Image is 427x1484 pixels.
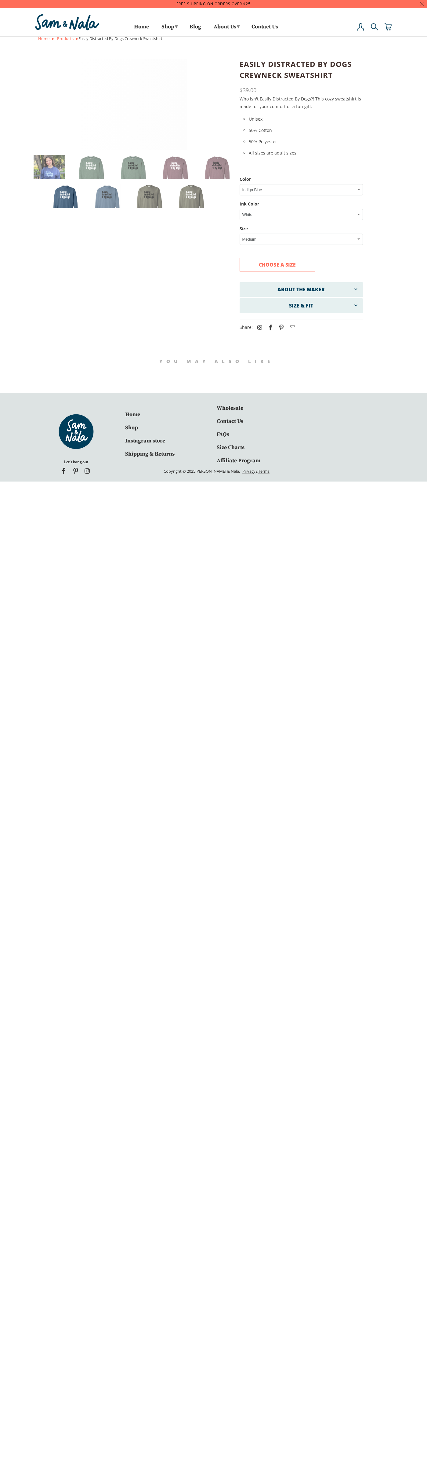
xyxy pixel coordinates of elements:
[251,25,278,35] a: Contact Us
[240,175,363,183] label: Color
[258,468,270,474] a: Terms
[217,418,243,425] a: Contact Us
[276,324,285,331] a: Share this on Pinterest
[259,261,296,268] span: choose a size
[61,467,68,475] a: Sam & Nala on Facebook
[201,155,233,187] img: 66_300x.png
[195,468,239,474] a: [PERSON_NAME] & Nala
[164,468,270,475] p: Copyright © 2025 . &
[212,21,241,35] a: About Us▾
[217,431,229,438] a: FAQs
[125,437,165,444] a: Instagram store
[34,13,101,32] img: Sam & Nala
[240,324,296,330] span: Share:
[64,451,88,466] span: Let's hang out
[134,25,149,35] a: Home
[249,126,363,134] li: 50% Cotton
[240,258,316,271] button: choose a size
[254,324,264,331] a: Sam & Nala on Instagram
[91,184,123,216] img: 89_b5c86d17-ec25-4ed1-8502-03fcfce93d27_300x.png
[240,59,363,81] h1: Easily Distracted By Dogs Crewneck Sweatshirt
[241,468,255,474] a: Privacy
[249,138,363,145] li: 50% Polyester
[237,23,240,30] span: ▾
[159,21,179,35] a: Shop▾
[357,23,364,37] a: My Account
[240,95,363,110] p: Who isn't Easily Distracted By Dogs?! This cozy sweatshirt is made for your comfort or a fun gift.
[57,36,74,41] a: Products
[265,324,274,331] a: Share this on Facebook
[52,38,54,40] img: or.png
[72,467,80,475] a: Sam & Nala on Pinterest
[75,155,107,187] img: 41_1b0c4d03-3802-48c7-8888-fdaec2789953_300x.png
[37,344,397,371] h4: YOU MAY ALSO LIKE
[125,424,138,431] a: Shop
[240,225,363,232] label: Size
[133,184,165,216] img: 18_65f6dda2-1afe-45b8-8343-f5ad1de0f822_300x.png
[371,23,378,31] img: search-icon
[357,23,364,31] img: user-icon
[217,405,243,412] a: Wholesale
[176,1,251,6] a: Free Shipping on orders over $25
[240,302,363,309] a: SIZE & FIT
[371,23,378,37] a: Search
[217,444,244,451] a: Size Charts
[76,38,78,40] img: or.png
[217,457,260,464] a: Affiliate Program
[84,467,92,475] a: Sam & Nala on Instagram
[240,286,363,293] a: About the Maker
[287,324,296,331] a: Email this to a friend
[240,200,363,208] label: Ink Color
[38,36,49,41] a: Home
[125,450,175,457] a: Shipping & Returns
[240,86,256,94] span: $39.00
[34,155,66,187] img: IMG_8692_4b6a147f-031d-4d30-a8bc-19e636f5cda4_300x.jpg
[57,413,95,451] img: Footer-Logo_125x125.png
[175,23,178,30] span: ▾
[190,25,201,35] a: Blog
[249,149,363,157] li: All sizes are adult sizes
[176,184,208,216] img: 17_6ac08866-a362-4851-a74d-bd02e079ac19_300x.png
[125,411,140,418] a: Home
[159,155,191,187] img: 65_300x.png
[385,23,392,31] img: cart-icon
[118,155,150,187] img: 42_96ea67a1-5203-4acb-af53-cc9a8a033d4e_300x.png
[38,35,389,42] div: Easily Distracted By Dogs Crewneck Sweatshirt
[34,59,233,150] a: Easily Distracted By Dogs Crewneck Sweatshirt
[49,184,81,216] img: 90_1effbc41-07ec-4117-a974-a09923c1890b_300x.png
[249,115,363,123] li: Unisex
